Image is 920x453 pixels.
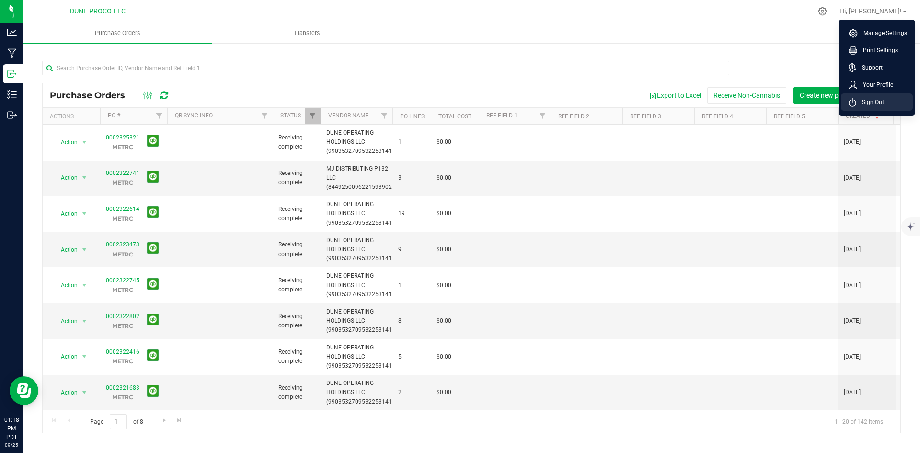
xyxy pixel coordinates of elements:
a: Ref Field 4 [702,113,733,120]
span: Action [52,279,78,292]
input: Search Purchase Order ID, Vendor Name and Ref Field 1 [42,61,729,75]
span: Print Settings [857,46,898,55]
a: PO # [108,112,120,119]
span: select [79,136,91,149]
span: select [79,386,91,399]
span: 19 [398,209,425,218]
span: select [79,207,91,221]
span: Receiving complete [278,348,315,366]
p: METRC [106,321,139,330]
a: Filter [305,108,321,124]
span: $0.00 [437,209,451,218]
button: Receive Non-Cannabis [707,87,786,104]
a: Created [846,113,881,119]
span: $0.00 [437,352,451,361]
span: $0.00 [437,245,451,254]
span: 3 [398,174,425,183]
a: 0002322614 [106,206,139,212]
span: DUNE PROCO LLC [70,7,126,15]
span: MJ DISTRIBUTING P132 LLC (84492500962215939022) [326,164,397,192]
span: select [79,243,91,256]
a: Purchase Orders [23,23,212,43]
a: Vendor Name [328,112,368,119]
span: Receiving complete [278,169,315,187]
span: Hi, [PERSON_NAME]! [839,7,902,15]
span: [DATE] [844,316,861,325]
span: Action [52,207,78,221]
a: Ref Field 3 [630,113,661,120]
span: 2 [398,388,425,397]
span: DUNE OPERATING HOLDINGS LLC (99035327095322531410) [326,307,397,335]
a: 0002323473 [106,241,139,248]
input: 1 [110,414,127,429]
span: 9 [398,245,425,254]
span: Receiving complete [278,133,315,151]
div: Manage settings [816,7,828,16]
p: METRC [106,214,139,223]
p: 01:18 PM PDT [4,416,19,441]
span: [DATE] [844,352,861,361]
span: DUNE OPERATING HOLDINGS LLC (99035327095322531410) [326,200,397,228]
span: select [79,314,91,328]
span: [DATE] [844,138,861,147]
a: Go to the next page [157,414,171,427]
span: Purchase Orders [50,90,135,101]
span: 5 [398,352,425,361]
span: Manage Settings [858,28,907,38]
span: Action [52,243,78,256]
span: Action [52,386,78,399]
inline-svg: Manufacturing [7,48,17,58]
span: Transfers [281,29,333,37]
span: Receiving complete [278,240,315,258]
span: DUNE OPERATING HOLDINGS LLC (99035327095322531410) [326,271,397,299]
span: $0.00 [437,388,451,397]
p: 09/25 [4,441,19,449]
span: [DATE] [844,245,861,254]
a: Ref Field 5 [774,113,805,120]
a: PO Lines [400,113,425,120]
li: Sign Out [841,93,913,111]
span: Action [52,350,78,363]
inline-svg: Inbound [7,69,17,79]
span: $0.00 [437,174,451,183]
a: Filter [257,108,273,124]
span: Page of 8 [82,414,151,429]
p: METRC [106,250,139,259]
span: DUNE OPERATING HOLDINGS LLC (99035327095322531410) [326,343,397,371]
span: [DATE] [844,281,861,290]
span: 1 [398,138,425,147]
a: 0002322802 [106,313,139,320]
div: Actions [50,113,96,120]
span: Receiving complete [278,312,315,330]
inline-svg: Inventory [7,90,17,99]
span: 1 - 20 of 142 items [827,414,891,429]
button: Create new purchase order [793,87,886,104]
a: Total Cost [438,113,471,120]
span: select [79,279,91,292]
span: select [79,171,91,185]
a: Ref Field 2 [558,113,589,120]
iframe: Resource center [10,376,38,405]
span: Receiving complete [278,276,315,294]
span: 8 [398,316,425,325]
span: Receiving complete [278,383,315,402]
a: Transfers [212,23,402,43]
p: METRC [106,285,139,294]
span: Action [52,136,78,149]
a: Filter [151,108,167,124]
a: Ref Field 1 [486,112,517,119]
span: [DATE] [844,174,861,183]
span: DUNE OPERATING HOLDINGS LLC (99035327095322531410) [326,379,397,407]
span: select [79,350,91,363]
span: Action [52,314,78,328]
a: Support [849,63,909,72]
span: 1 [398,281,425,290]
span: Action [52,171,78,185]
span: [DATE] [844,388,861,397]
span: DUNE OPERATING HOLDINGS LLC (99035327095322531410) [326,236,397,264]
span: [DATE] [844,209,861,218]
p: METRC [106,178,139,187]
span: $0.00 [437,281,451,290]
span: $0.00 [437,138,451,147]
span: Sign Out [856,97,884,107]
